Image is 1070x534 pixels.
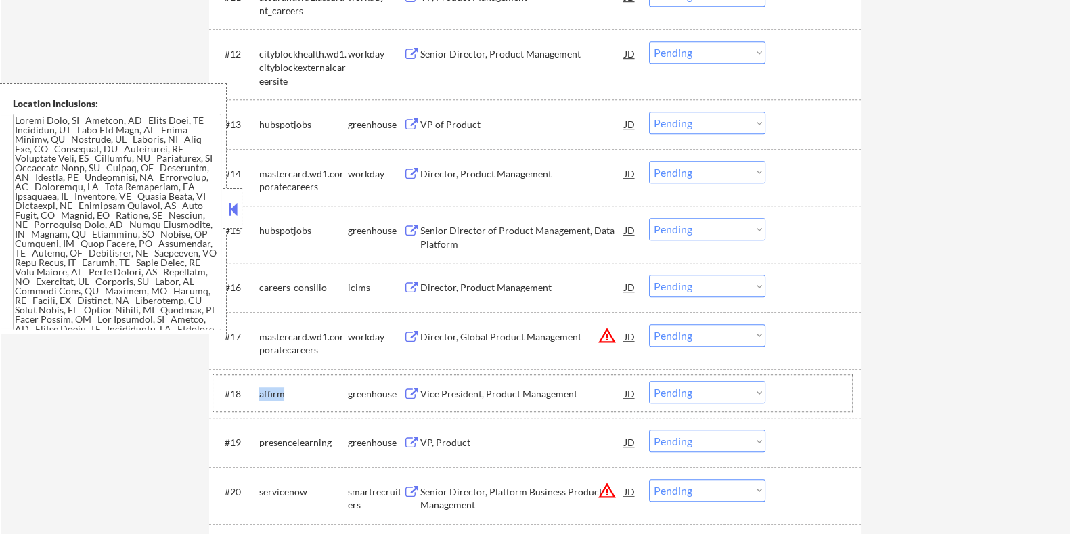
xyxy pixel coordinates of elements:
div: JD [623,324,636,349]
div: workday [347,167,403,181]
div: icims [347,281,403,294]
div: #20 [224,485,248,499]
div: Senior Director, Product Management [420,47,624,61]
div: smartrecruiters [347,485,403,512]
button: warning_amber [597,481,616,500]
div: #12 [224,47,248,61]
div: hubspotjobs [259,118,347,131]
div: JD [623,41,636,66]
div: Director, Product Management [420,281,624,294]
div: cityblockhealth.wd1.cityblockexternalcareersite [259,47,347,87]
div: greenhouse [347,387,403,401]
div: JD [623,430,636,454]
div: Director, Product Management [420,167,624,181]
div: servicenow [259,485,347,499]
div: greenhouse [347,224,403,238]
div: JD [623,381,636,405]
button: warning_amber [597,326,616,345]
div: Senior Director, Platform Business Product Management [420,485,624,512]
div: #18 [224,387,248,401]
div: #19 [224,436,248,449]
div: JD [623,218,636,242]
div: workday [347,330,403,344]
div: Senior Director of Product Management, Data Platform [420,224,624,250]
div: JD [623,161,636,185]
div: mastercard.wd1.corporatecareers [259,167,347,194]
div: presencelearning [259,436,347,449]
div: #17 [224,330,248,344]
div: greenhouse [347,436,403,449]
div: Vice President, Product Management [420,387,624,401]
div: JD [623,112,636,136]
div: JD [623,479,636,504]
div: JD [623,275,636,299]
div: careers-consilio [259,281,347,294]
div: Director, Global Product Management [420,330,624,344]
div: Location Inclusions: [13,97,221,110]
div: affirm [259,387,347,401]
div: VP, Product [420,436,624,449]
div: workday [347,47,403,61]
div: VP of Product [420,118,624,131]
div: greenhouse [347,118,403,131]
div: hubspotjobs [259,224,347,238]
div: mastercard.wd1.corporatecareers [259,330,347,357]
